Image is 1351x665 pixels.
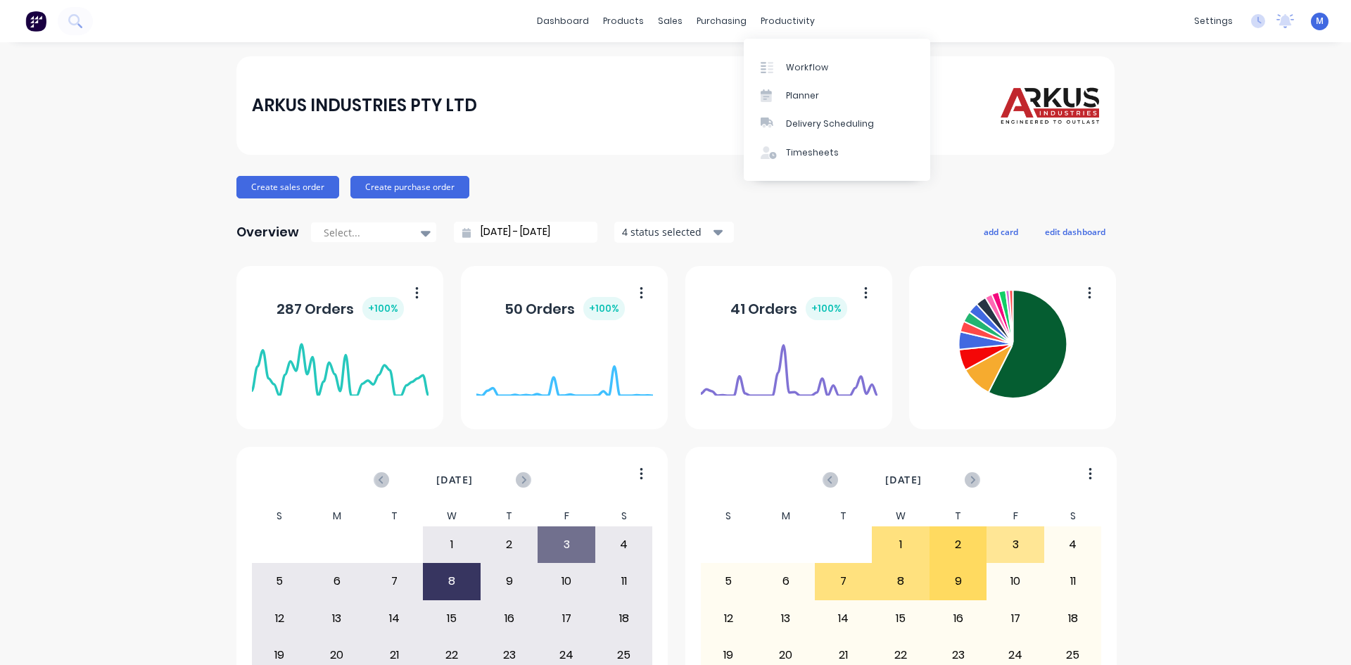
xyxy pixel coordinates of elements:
div: M [308,506,366,526]
div: 15 [424,601,480,636]
a: Timesheets [744,139,930,167]
span: [DATE] [885,472,922,488]
div: 5 [252,564,308,599]
div: 9 [930,564,987,599]
div: 3 [987,527,1044,562]
div: products [596,11,651,32]
div: purchasing [690,11,754,32]
div: 6 [309,564,365,599]
span: [DATE] [436,472,473,488]
div: 1 [873,527,929,562]
div: T [930,506,987,526]
div: 13 [309,601,365,636]
button: 4 status selected [614,222,734,243]
div: 8 [424,564,480,599]
div: sales [651,11,690,32]
div: T [366,506,424,526]
div: ARKUS INDUSTRIES PTY LTD [252,91,477,120]
div: settings [1187,11,1240,32]
button: edit dashboard [1036,222,1115,241]
div: 41 Orders [730,297,847,320]
button: add card [975,222,1027,241]
div: Delivery Scheduling [786,118,874,130]
div: 18 [1045,601,1101,636]
div: F [538,506,595,526]
div: 4 [1045,527,1101,562]
div: 17 [538,601,595,636]
div: S [1044,506,1102,526]
div: 6 [758,564,814,599]
div: 18 [596,601,652,636]
div: 50 Orders [505,297,625,320]
div: S [700,506,758,526]
div: 14 [367,601,423,636]
div: F [987,506,1044,526]
button: Create purchase order [350,176,469,198]
div: 16 [481,601,538,636]
div: 11 [1045,564,1101,599]
div: 15 [873,601,929,636]
div: + 100 % [362,297,404,320]
div: Overview [236,218,299,246]
div: 7 [816,564,872,599]
div: Planner [786,89,819,102]
div: + 100 % [806,297,847,320]
img: Factory [25,11,46,32]
div: 9 [481,564,538,599]
div: T [481,506,538,526]
div: 10 [538,564,595,599]
a: dashboard [530,11,596,32]
a: Delivery Scheduling [744,110,930,138]
div: T [815,506,873,526]
div: 14 [816,601,872,636]
span: M [1316,15,1324,27]
div: Workflow [786,61,828,74]
div: S [251,506,309,526]
div: 5 [701,564,757,599]
div: W [423,506,481,526]
div: Timesheets [786,146,839,159]
div: 11 [596,564,652,599]
div: 8 [873,564,929,599]
div: 10 [987,564,1044,599]
div: 12 [252,601,308,636]
div: 7 [367,564,423,599]
a: Workflow [744,53,930,81]
div: M [757,506,815,526]
img: ARKUS INDUSTRIES PTY LTD [1001,80,1099,131]
div: 2 [930,527,987,562]
div: S [595,506,653,526]
div: 17 [987,601,1044,636]
div: 13 [758,601,814,636]
div: 3 [538,527,595,562]
div: W [872,506,930,526]
div: 12 [701,601,757,636]
div: 287 Orders [277,297,404,320]
div: 1 [424,527,480,562]
button: Create sales order [236,176,339,198]
div: 4 [596,527,652,562]
div: 2 [481,527,538,562]
div: 4 status selected [622,224,711,239]
div: productivity [754,11,822,32]
a: Planner [744,82,930,110]
div: 16 [930,601,987,636]
div: + 100 % [583,297,625,320]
